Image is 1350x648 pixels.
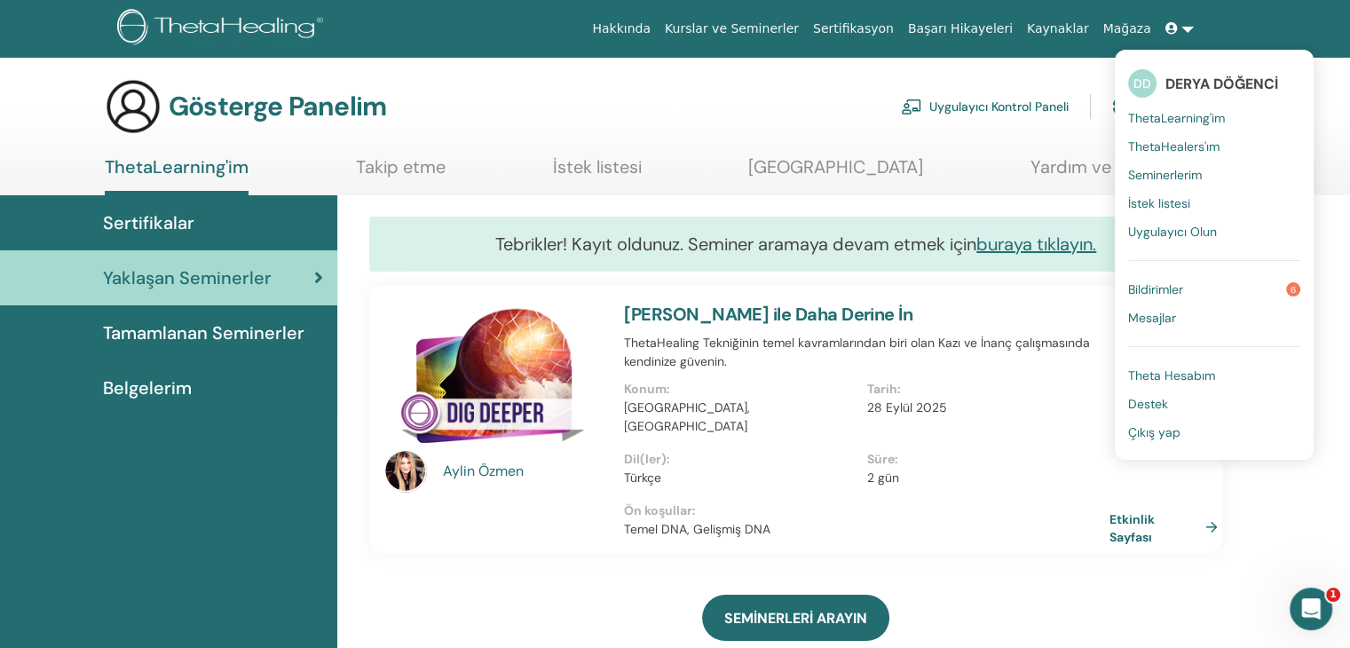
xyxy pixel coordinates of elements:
[585,12,658,45] a: Hakkında
[1128,195,1190,211] font: İstek listesi
[867,451,895,467] font: Süre
[897,381,901,397] font: :
[1030,156,1194,191] a: Yardım ve Kaynaklar
[901,12,1020,45] a: Başarı Hikayeleri
[929,99,1069,115] font: Uygulayıcı Kontrol Paneli
[806,12,901,45] a: Sertifikasyon
[1128,390,1300,418] a: Destek
[103,211,194,234] font: Sertifikalar
[478,462,524,480] font: Özmen
[1128,361,1300,390] a: Theta Hesabım
[1133,75,1151,91] font: DD
[1109,510,1225,544] a: Etkinlik Sayfası
[895,451,898,467] font: :
[1128,367,1215,383] font: Theta Hesabım
[724,609,867,628] font: SEMİNERLERİ ARAYIN
[908,21,1013,36] font: Başarı Hikayeleri
[813,21,894,36] font: Sertifikasyon
[867,381,897,397] font: Tarih
[1027,21,1089,36] font: Kaynaklar
[1165,75,1278,93] font: DERYA DÖĞENCİ
[1128,138,1220,154] font: ThetaHealers'ım
[103,266,272,289] font: Yaklaşan Seminerler
[384,304,603,455] img: Daha Derine Kazın
[105,156,249,195] a: ThetaLearning'im
[1128,224,1217,240] font: Uygulayıcı Olun
[1128,396,1168,412] font: Destek
[665,21,799,36] font: Kurslar ve Seminerler
[384,450,427,493] img: default.jpg
[1128,275,1300,304] a: Bildirimler6
[1128,161,1300,189] a: Seminerlerim
[1291,284,1296,296] font: 6
[624,381,667,397] font: Konum
[748,155,923,178] font: [GEOGRAPHIC_DATA]
[624,335,1090,369] font: ThetaHealing Tekniğinin temel kavramlarından biri olan Kazı ve İnanç çalışmasında kendinize güvenin.
[1128,167,1202,183] font: Seminerlerim
[1128,310,1176,326] font: Mesajlar
[1128,132,1300,161] a: ThetaHealers'ım
[1030,155,1194,178] font: Yardım ve Kaynaklar
[1112,87,1192,126] a: Hesabım
[1128,104,1300,132] a: ThetaLearning'im
[169,89,386,123] font: Gösterge Panelim
[1128,424,1180,440] font: Çıkış yap
[105,155,249,178] font: ThetaLearning'im
[901,99,922,115] img: chalkboard-teacher.svg
[1095,12,1157,45] a: Mağaza
[624,303,912,326] a: [PERSON_NAME] ile Daha Derine İn
[748,156,923,191] a: [GEOGRAPHIC_DATA]
[105,78,162,135] img: generic-user-icon.jpg
[103,376,192,399] font: Belgelerim
[1109,511,1155,544] font: Etkinlik Sayfası
[356,155,446,178] font: Takip etme
[667,381,670,397] font: :
[624,470,661,486] font: Türkçe
[1128,418,1300,446] a: Çıkış yap
[624,399,750,434] font: [GEOGRAPHIC_DATA], [GEOGRAPHIC_DATA]
[1020,12,1096,45] a: Kaynaklar
[867,470,899,486] font: 2 gün
[692,502,696,518] font: :
[658,12,806,45] a: Kurslar ve Seminerler
[901,87,1069,126] a: Uygulayıcı Kontrol Paneli
[1102,21,1150,36] font: Mağaza
[553,156,642,191] a: İstek listesi
[667,451,670,467] font: :
[624,521,770,537] font: Temel DNA, Gelişmiş DNA
[117,9,329,49] img: logo.png
[1128,189,1300,217] a: İstek listesi
[103,321,304,344] font: Tamamlanan Seminerler
[624,502,692,518] font: Ön koşullar
[356,156,446,191] a: Takip etme
[867,399,947,415] font: 28 Eylül 2025
[1330,589,1337,600] font: 1
[1128,110,1225,126] font: ThetaLearning'im
[1128,63,1300,104] a: DDDERYA DÖĞENCİ
[553,155,642,178] font: İstek listesi
[702,595,889,641] a: SEMİNERLERİ ARAYIN
[1128,217,1300,246] a: Uygulayıcı Olun
[976,233,1096,256] a: buraya tıklayın.
[1290,588,1332,630] iframe: Intercom canlı sohbet
[443,461,607,482] a: Aylin Özmen
[624,451,667,467] font: Dil(ler)
[1128,304,1300,332] a: Mesajlar
[1128,281,1183,297] font: Bildirimler
[495,233,976,256] font: Tebrikler! Kayıt oldunuz. Seminer aramaya devam etmek için
[443,462,475,480] font: Aylin
[1112,91,1133,122] img: cog.svg
[592,21,651,36] font: Hakkında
